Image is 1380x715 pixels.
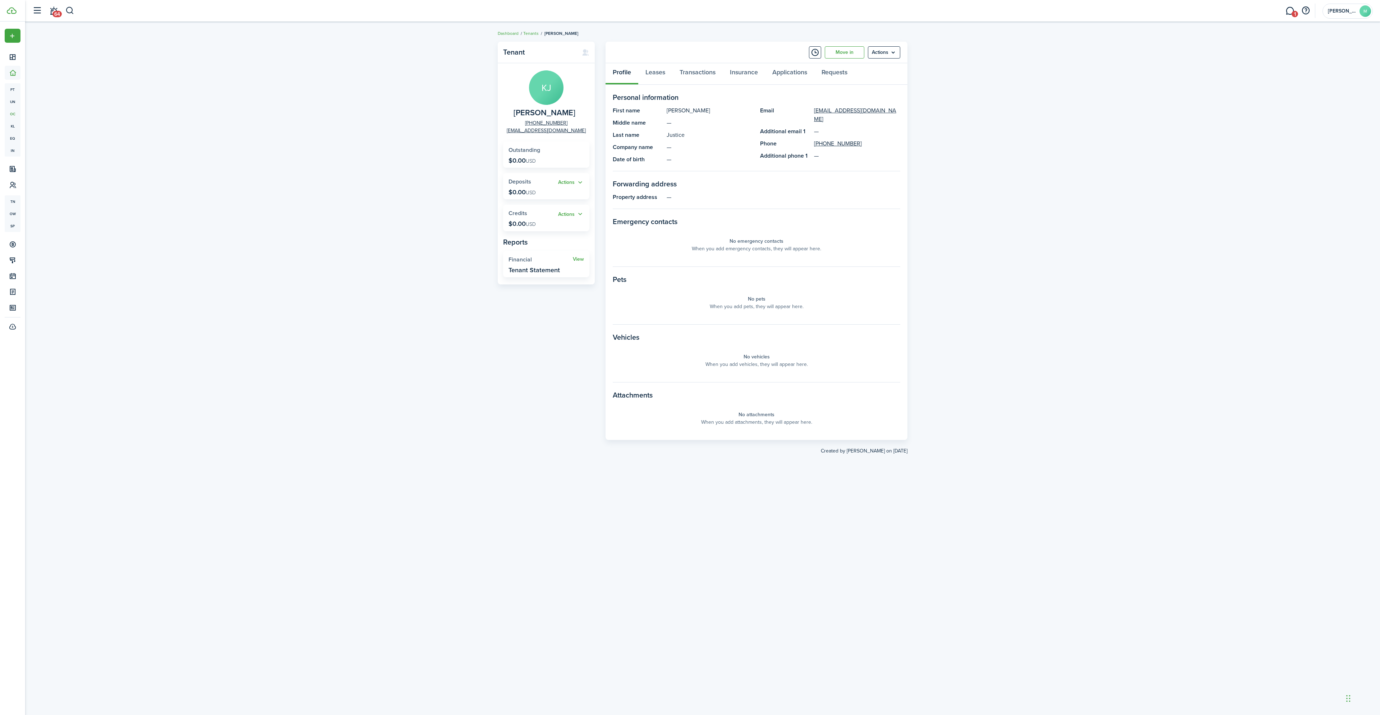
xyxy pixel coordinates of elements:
button: Search [65,5,74,17]
panel-main-placeholder-description: When you add emergency contacts, they will appear here. [692,245,821,252]
button: Actions [558,210,584,218]
panel-main-title: Email [760,106,810,124]
panel-main-placeholder-description: When you add attachments, they will appear here. [701,418,812,426]
button: Open menu [558,178,584,187]
a: View [573,256,584,262]
a: kl [5,120,20,132]
panel-main-section-title: Personal information [613,92,900,103]
panel-main-title: Property address [613,193,663,201]
button: Open menu [868,46,900,59]
panel-main-section-title: Emergency contacts [613,216,900,227]
div: Drag [1346,688,1351,709]
button: Open menu [558,210,584,218]
a: Requests [814,63,855,85]
panel-main-description: — [667,193,900,201]
a: Transactions [672,63,723,85]
button: Open resource center [1299,5,1312,17]
panel-main-subtitle: Reports [503,237,589,247]
span: Outstanding [509,146,540,154]
panel-main-placeholder-title: No pets [748,295,765,303]
a: Leases [638,63,672,85]
avatar-text: M [1360,5,1371,17]
widget-stats-title: Financial [509,256,573,263]
panel-main-description: Justice [667,131,753,139]
a: oc [5,108,20,120]
panel-main-placeholder-title: No vehicles [744,353,770,361]
a: Insurance [723,63,765,85]
panel-main-section-title: Attachments [613,390,900,400]
span: [PERSON_NAME] [544,30,578,37]
button: Actions [558,178,584,187]
panel-main-placeholder-title: No attachments [739,411,774,418]
panel-main-title: Additional email 1 [760,127,810,136]
a: sp [5,220,20,232]
button: Open menu [5,29,20,43]
a: Dashboard [498,30,519,37]
panel-main-title: Company name [613,143,663,152]
a: Applications [765,63,814,85]
a: in [5,144,20,157]
a: Move in [825,46,864,59]
a: un [5,96,20,108]
button: Timeline [809,46,821,59]
panel-main-placeholder-title: No emergency contacts [730,237,783,245]
button: Open sidebar [30,4,44,18]
span: Deposits [509,177,531,186]
span: 1 [1292,11,1298,17]
a: ow [5,208,20,220]
panel-main-title: Tenant [503,48,575,56]
a: tn [5,195,20,208]
span: USD [526,157,536,165]
a: Notifications [47,2,60,20]
panel-main-section-title: Vehicles [613,332,900,343]
panel-main-title: Date of birth [613,155,663,164]
panel-main-section-title: Pets [613,274,900,285]
img: TenantCloud [7,7,17,14]
span: USD [526,189,536,196]
menu-btn: Actions [868,46,900,59]
created-at: Created by [PERSON_NAME] on [DATE] [498,440,907,455]
panel-main-title: Phone [760,139,810,148]
a: pt [5,83,20,96]
panel-main-title: First name [613,106,663,115]
p: $0.00 [509,220,536,227]
avatar-text: KJ [529,70,563,105]
span: USD [526,220,536,228]
panel-main-title: Middle name [613,119,663,127]
span: Credits [509,209,527,217]
panel-main-placeholder-description: When you add vehicles, they will appear here. [705,361,808,368]
widget-stats-description: Tenant Statement [509,266,560,274]
panel-main-title: Additional phone 1 [760,152,810,160]
panel-main-placeholder-description: When you add pets, they will appear here. [710,303,804,310]
span: Marcie [1328,9,1357,14]
panel-main-description: — [667,119,753,127]
panel-main-description: [PERSON_NAME] [667,106,753,115]
panel-main-description: — [667,155,753,164]
a: [EMAIL_ADDRESS][DOMAIN_NAME] [814,106,900,124]
p: $0.00 [509,189,536,196]
panel-main-title: Last name [613,131,663,139]
a: [PHONE_NUMBER] [814,139,862,148]
span: 64 [52,11,62,17]
a: [EMAIL_ADDRESS][DOMAIN_NAME] [507,127,586,134]
panel-main-section-title: Forwarding address [613,178,900,189]
iframe: Chat Widget [1260,637,1380,715]
a: [PHONE_NUMBER] [525,119,567,127]
a: eq [5,132,20,144]
p: $0.00 [509,157,536,164]
span: Kimberly Justice [514,108,575,117]
panel-main-description: — [667,143,753,152]
a: Tenants [523,30,539,37]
